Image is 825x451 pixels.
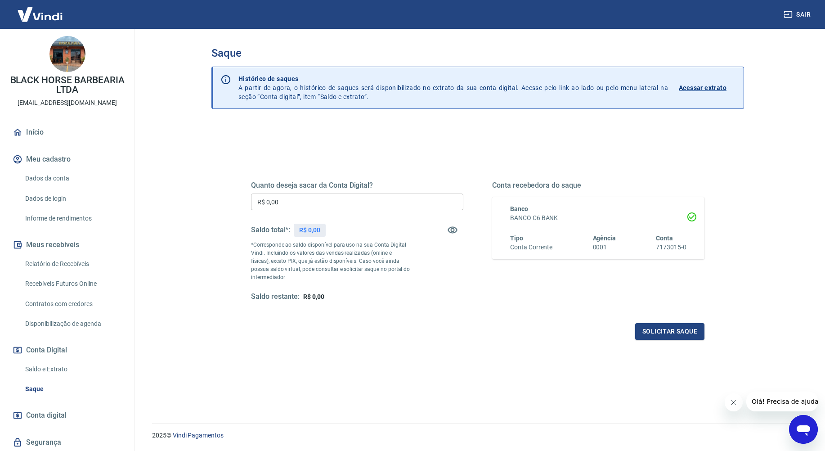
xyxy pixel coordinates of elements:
[251,241,410,281] p: *Corresponde ao saldo disponível para uso na sua Conta Digital Vindi. Incluindo os valores das ve...
[152,431,803,440] p: 2025 ©
[510,205,528,212] span: Banco
[635,323,704,340] button: Solicitar saque
[22,189,124,208] a: Dados de login
[656,235,673,242] span: Conta
[746,392,818,411] iframe: Mensagem da empresa
[22,169,124,188] a: Dados da conta
[11,122,124,142] a: Início
[22,209,124,228] a: Informe de rendimentos
[22,275,124,293] a: Recebíveis Futuros Online
[211,47,744,59] h3: Saque
[22,360,124,379] a: Saldo e Extrato
[173,432,224,439] a: Vindi Pagamentos
[782,6,814,23] button: Sair
[22,255,124,273] a: Relatório de Recebíveis
[510,235,523,242] span: Tipo
[510,213,686,223] h6: BANCO C6 BANK
[251,292,300,302] h5: Saldo restante:
[49,36,85,72] img: 766f379b-e7fa-49f7-b092-10fba0f56132.jpeg
[593,243,616,252] h6: 0001
[510,243,552,252] h6: Conta Corrente
[11,0,69,28] img: Vindi
[679,74,736,101] a: Acessar extrato
[26,409,67,422] span: Conta digital
[7,76,127,95] p: BLACK HORSE BARBEARIA LTDA
[238,74,668,83] p: Histórico de saques
[492,181,704,190] h5: Conta recebedora do saque
[251,225,290,235] h5: Saldo total*:
[11,340,124,360] button: Conta Digital
[251,181,463,190] h5: Quanto deseja sacar da Conta Digital?
[789,415,818,444] iframe: Botão para abrir a janela de mensagens
[5,6,76,14] span: Olá! Precisa de ajuda?
[11,406,124,425] a: Conta digital
[11,149,124,169] button: Meu cadastro
[11,235,124,255] button: Meus recebíveis
[593,235,616,242] span: Agência
[22,315,124,333] a: Disponibilização de agenda
[725,393,743,411] iframe: Fechar mensagem
[22,380,124,398] a: Saque
[22,295,124,313] a: Contratos com credores
[303,293,324,300] span: R$ 0,00
[238,74,668,101] p: A partir de agora, o histórico de saques será disponibilizado no extrato da sua conta digital. Ac...
[299,225,320,235] p: R$ 0,00
[656,243,686,252] h6: 7173015-0
[679,83,726,92] p: Acessar extrato
[18,98,117,108] p: [EMAIL_ADDRESS][DOMAIN_NAME]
